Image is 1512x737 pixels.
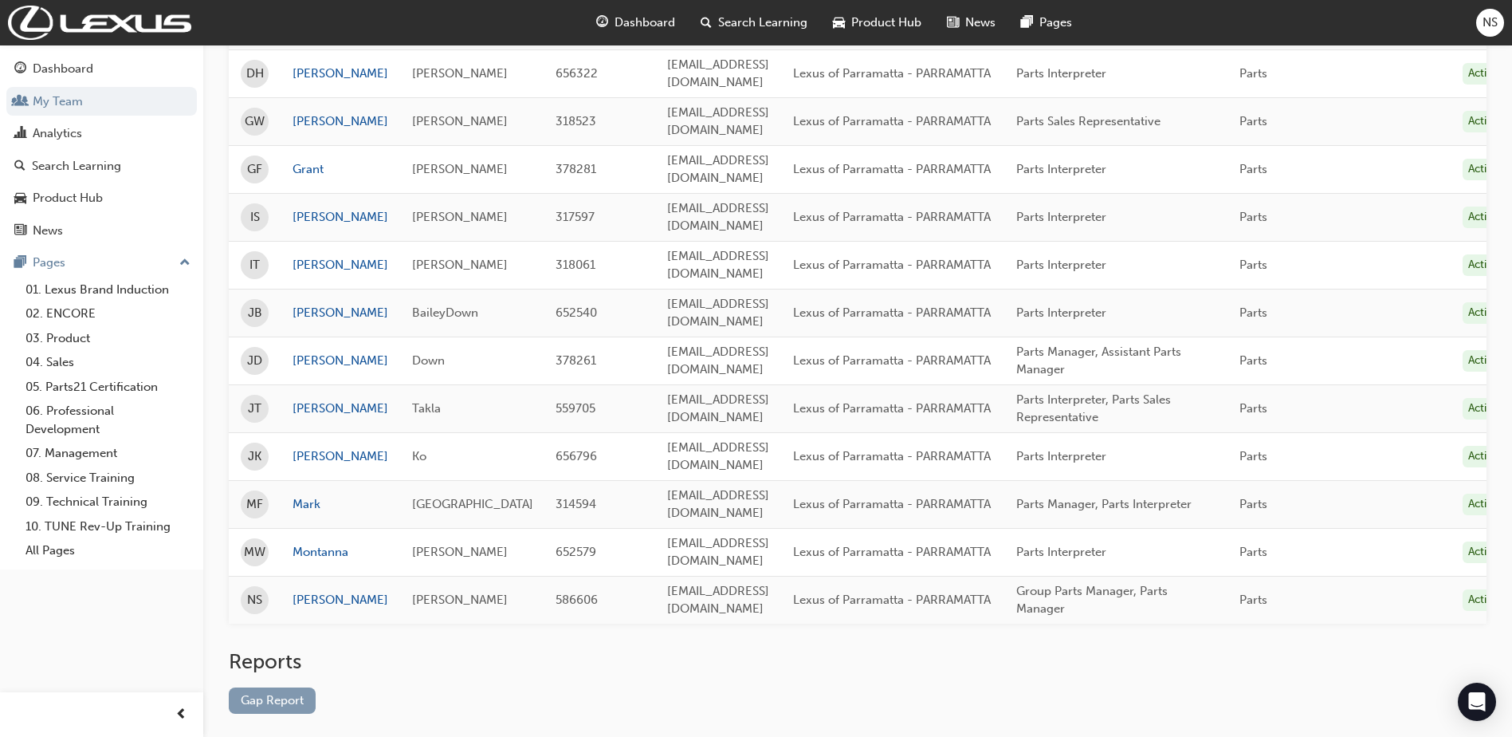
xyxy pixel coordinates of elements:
span: Parts [1239,66,1267,81]
span: IS [250,208,260,227]
div: Active [1463,63,1504,85]
span: 378281 [556,162,596,176]
span: GF [247,160,262,179]
a: search-iconSearch Learning [688,6,820,39]
span: [EMAIL_ADDRESS][DOMAIN_NAME] [667,488,769,521]
div: Pages [33,254,65,272]
div: Dashboard [33,60,93,78]
span: Parts [1239,305,1267,320]
div: Active [1463,207,1504,228]
span: Search Learning [718,14,807,32]
span: 652579 [556,545,596,559]
a: Montanna [293,543,388,562]
img: Trak [8,6,191,40]
span: Parts [1239,593,1267,607]
span: guage-icon [14,62,26,77]
span: people-icon [14,95,26,109]
span: Parts Manager, Assistant Parts Manager [1016,345,1181,377]
span: 586606 [556,593,598,607]
a: Product Hub [6,183,197,213]
span: Parts Interpreter [1016,305,1106,320]
span: IT [249,256,260,274]
span: Lexus of Parramatta - PARRAMATTA [793,305,991,320]
span: [EMAIL_ADDRESS][DOMAIN_NAME] [667,201,769,234]
span: DH [246,65,264,83]
span: NS [1483,14,1498,32]
span: Parts [1239,545,1267,559]
a: car-iconProduct Hub [820,6,934,39]
a: Dashboard [6,54,197,84]
span: Parts Interpreter [1016,210,1106,224]
span: 314594 [556,497,596,511]
span: Parts Interpreter [1016,449,1106,463]
div: Product Hub [33,189,103,207]
div: Active [1463,589,1504,611]
span: Parts Interpreter [1016,66,1106,81]
span: Parts Sales Representative [1016,114,1161,128]
span: search-icon [14,160,26,174]
a: [PERSON_NAME] [293,400,388,418]
span: prev-icon [175,705,187,725]
a: My Team [6,87,197,116]
span: Parts [1239,162,1267,176]
a: 01. Lexus Brand Induction [19,278,197,302]
a: 05. Parts21 Certification [19,375,197,400]
span: NS [247,591,262,609]
a: News [6,216,197,246]
span: 656322 [556,66,598,81]
span: Parts [1239,497,1267,511]
a: pages-iconPages [1008,6,1085,39]
span: up-icon [179,253,190,274]
span: Parts [1239,401,1267,416]
span: [EMAIL_ADDRESS][DOMAIN_NAME] [667,536,769,569]
span: MW [244,543,265,562]
a: [PERSON_NAME] [293,304,388,322]
span: [GEOGRAPHIC_DATA] [412,497,533,511]
span: chart-icon [14,127,26,141]
span: Parts Interpreter, Parts Sales Representative [1016,392,1171,425]
span: guage-icon [596,13,608,33]
h2: Reports [229,649,1486,675]
div: Active [1463,302,1504,324]
span: Parts [1239,258,1267,272]
span: 652540 [556,305,597,320]
span: Lexus of Parramatta - PARRAMATTA [793,449,991,463]
a: 08. Service Training [19,466,197,491]
span: [PERSON_NAME] [412,114,508,128]
span: [EMAIL_ADDRESS][DOMAIN_NAME] [667,297,769,329]
span: MF [246,495,263,514]
span: Lexus of Parramatta - PARRAMATTA [793,545,991,559]
span: Parts [1239,353,1267,368]
span: Parts Interpreter [1016,258,1106,272]
span: Lexus of Parramatta - PARRAMATTA [793,210,991,224]
a: guage-iconDashboard [583,6,688,39]
span: JD [247,352,262,370]
a: 09. Technical Training [19,490,197,514]
a: 06. Professional Development [19,399,197,441]
a: 07. Management [19,441,197,466]
a: [PERSON_NAME] [293,447,388,466]
a: Analytics [6,119,197,148]
span: Dashboard [615,14,675,32]
span: GW [245,112,265,131]
span: BaileyDown [412,305,478,320]
a: [PERSON_NAME] [293,256,388,274]
span: 317597 [556,210,595,224]
span: Lexus of Parramatta - PARRAMATTA [793,162,991,176]
button: Pages [6,248,197,278]
div: Search Learning [32,157,121,175]
div: Active [1463,542,1504,563]
a: news-iconNews [934,6,1008,39]
a: All Pages [19,538,197,563]
span: [EMAIL_ADDRESS][DOMAIN_NAME] [667,345,769,377]
span: [EMAIL_ADDRESS][DOMAIN_NAME] [667,249,769,282]
div: Active [1463,494,1504,515]
a: [PERSON_NAME] [293,65,388,83]
div: Active [1463,446,1504,467]
span: Parts Manager, Parts Interpreter [1016,497,1192,511]
span: Product Hub [851,14,921,32]
span: JB [248,304,262,322]
span: Parts [1239,210,1267,224]
span: [PERSON_NAME] [412,258,508,272]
